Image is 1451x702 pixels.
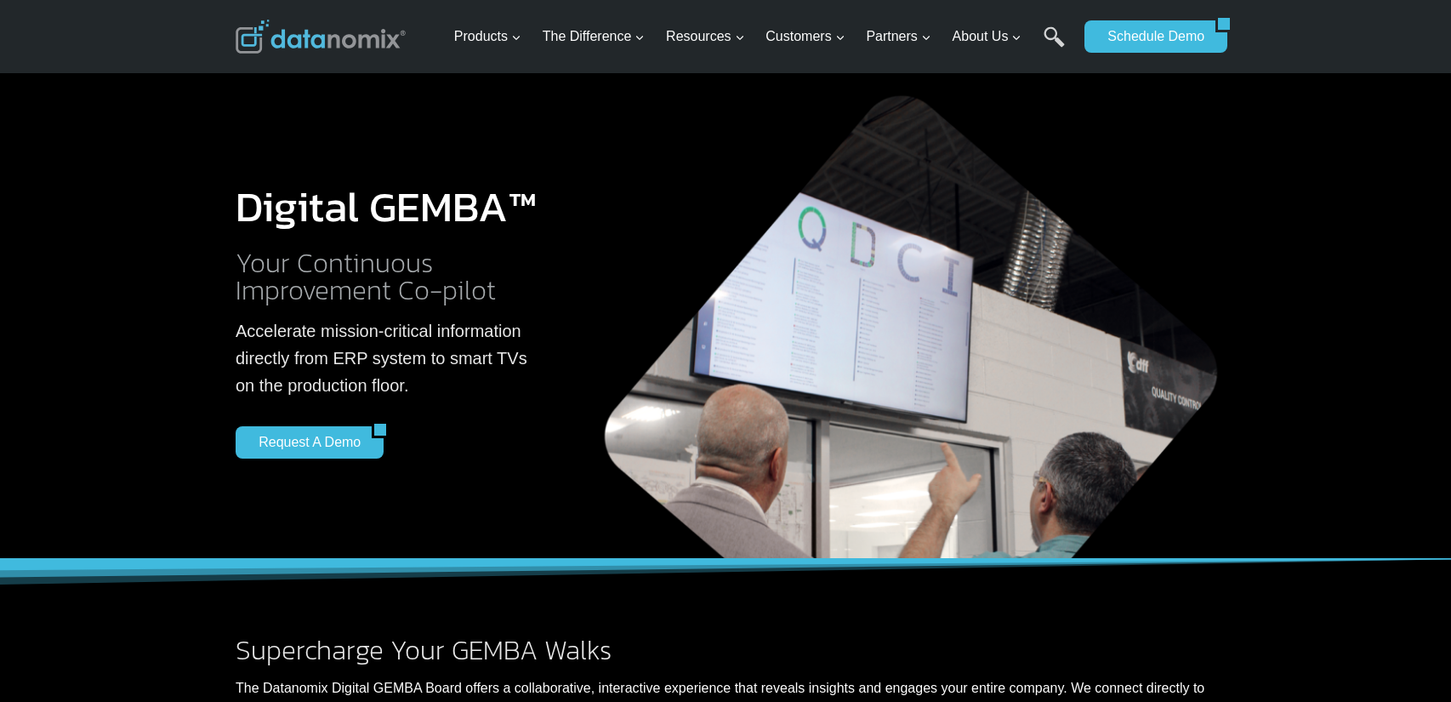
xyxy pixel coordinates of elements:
img: Datanomix [236,20,406,54]
a: Request a Demo [236,426,372,459]
span: The Difference [543,26,646,48]
a: Search [1044,26,1065,65]
p: Accelerate mission-critical information directly from ERP system to smart TVs on the production f... [236,317,539,399]
span: Resources [666,26,744,48]
span: Customers [765,26,845,48]
span: About Us [953,26,1022,48]
a: Schedule Demo [1084,20,1215,53]
h2: Your Continuous Improvement Co-pilot [236,249,539,304]
h2: Supercharge Your GEMBA Walks [236,636,1215,664]
span: Partners [866,26,930,48]
nav: Primary Navigation [447,9,1077,65]
h1: Digital GEMBA™ [236,185,539,228]
span: Products [454,26,521,48]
